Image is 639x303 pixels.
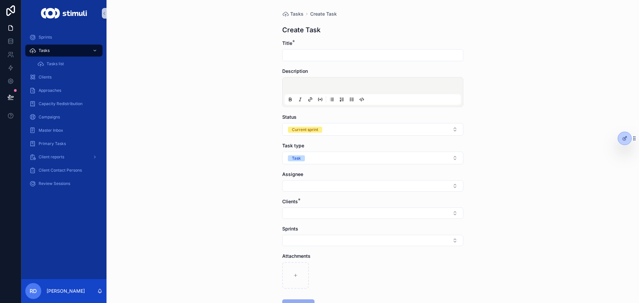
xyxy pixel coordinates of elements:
[39,114,60,120] span: Campaigns
[30,287,37,295] span: RD
[39,75,52,80] span: Clients
[282,171,303,177] span: Assignee
[39,154,64,160] span: Client reports
[39,141,66,146] span: Primary Tasks
[282,40,292,46] span: Title
[47,288,85,294] p: [PERSON_NAME]
[25,31,103,43] a: Sprints
[282,180,463,192] button: Select Button
[25,178,103,190] a: Review Sessions
[310,11,337,17] a: Create Task
[282,199,298,204] span: Clients
[39,35,52,40] span: Sprints
[282,253,311,259] span: Attachments
[282,25,320,35] h1: Create Task
[282,68,308,74] span: Description
[282,11,304,17] a: Tasks
[39,88,61,93] span: Approaches
[282,235,463,246] button: Select Button
[33,58,103,70] a: Tasks list
[47,61,64,67] span: Tasks list
[282,123,463,136] button: Select Button
[39,128,63,133] span: Master Inbox
[290,11,304,17] span: Tasks
[282,152,463,164] button: Select Button
[292,127,318,133] div: Current sprint
[282,143,304,148] span: Task type
[25,164,103,176] a: Client Contact Persons
[39,101,83,106] span: Capacity Redistribution
[25,45,103,57] a: Tasks
[21,27,106,198] div: scrollable content
[25,151,103,163] a: Client reports
[292,155,301,161] div: Task
[39,181,70,186] span: Review Sessions
[25,111,103,123] a: Campaigns
[25,98,103,110] a: Capacity Redistribution
[25,71,103,83] a: Clients
[282,114,297,120] span: Status
[282,226,298,231] span: Sprints
[282,208,463,219] button: Select Button
[25,124,103,136] a: Master Inbox
[41,8,87,19] img: App logo
[25,84,103,96] a: Approaches
[39,168,82,173] span: Client Contact Persons
[39,48,50,53] span: Tasks
[25,138,103,150] a: Primary Tasks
